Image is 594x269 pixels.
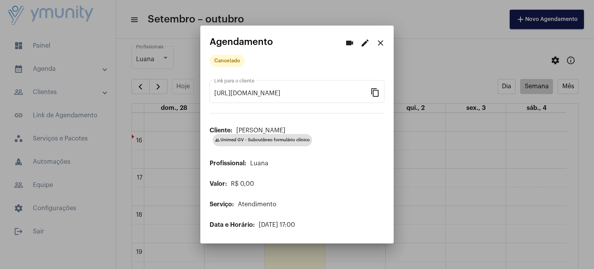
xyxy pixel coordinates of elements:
span: R$ 0,00 [231,181,254,187]
mat-icon: videocam [345,38,354,48]
span: Luana [250,160,268,166]
mat-icon: close [376,38,385,48]
span: [PERSON_NAME] [236,127,285,134]
mat-chip: Unimed GV - Subcutâneo formulário clínico [213,134,312,146]
mat-chip: Cancelado [210,55,245,67]
span: [DATE] 17:00 [259,222,295,228]
mat-icon: edit [360,38,370,48]
span: Valor: [210,181,227,187]
span: Atendimento [238,201,277,207]
span: Serviço: [210,201,234,207]
span: Profissional: [210,160,246,166]
span: Agendamento [210,37,273,47]
span: Cliente: [210,127,232,134]
mat-icon: content_copy [370,87,380,97]
span: Data e Horário: [210,222,255,228]
input: Link [214,90,370,97]
mat-icon: group [215,138,220,142]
